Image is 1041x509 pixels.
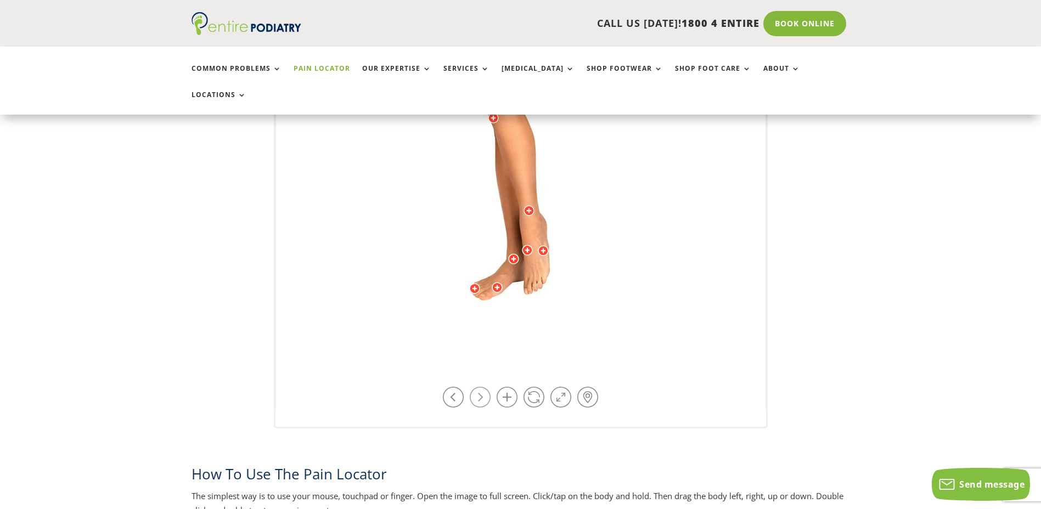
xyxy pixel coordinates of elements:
span: Send message [959,478,1025,490]
img: logo (1) [192,12,301,35]
a: Shop Foot Care [675,65,751,88]
a: Book Online [763,11,846,36]
a: Hot-spots on / off [577,387,598,408]
a: Pain Locator [294,65,350,88]
button: Send message [932,468,1030,501]
a: Entire Podiatry [192,26,301,37]
a: Shop Footwear [587,65,663,88]
a: Zoom in / out [497,387,517,408]
a: About [763,65,800,88]
a: Rotate left [443,387,464,408]
a: Full Screen on / off [550,387,571,408]
p: CALL US [DATE]! [344,16,759,31]
a: Our Expertise [362,65,431,88]
a: Common Problems [192,65,282,88]
span: 1800 4 ENTIRE [682,16,759,30]
a: Services [443,65,489,88]
a: Rotate right [470,387,491,408]
a: [MEDICAL_DATA] [502,65,575,88]
a: Locations [192,91,246,115]
a: Play / Stop [524,387,544,408]
h2: How To Use The Pain Locator [192,464,850,489]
